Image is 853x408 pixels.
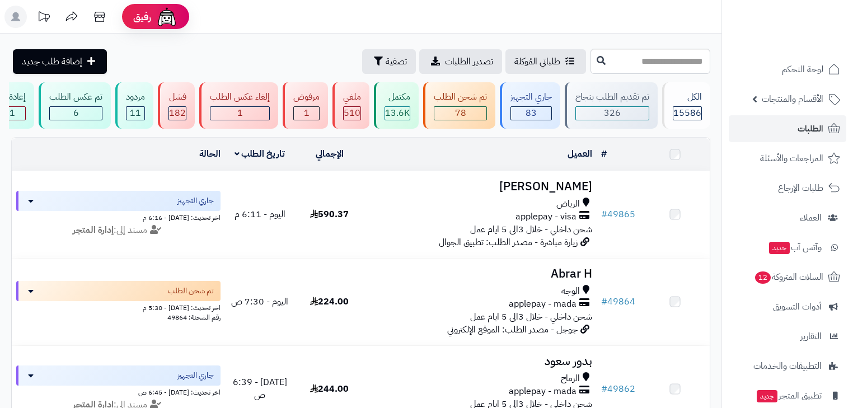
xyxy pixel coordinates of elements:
[199,147,221,161] a: الحالة
[73,223,114,237] strong: إدارة المتجر
[526,106,537,120] span: 83
[754,269,823,285] span: السلات المتروكة
[126,107,144,120] div: 11
[310,208,349,221] span: 590.37
[310,382,349,396] span: 244.00
[344,107,360,120] div: 510
[556,198,580,210] span: الرياض
[310,295,349,308] span: 224.00
[729,175,846,201] a: طلبات الإرجاع
[210,91,270,104] div: إلغاء عكس الطلب
[509,385,577,398] span: applepay - mada
[385,107,410,120] div: 13636
[601,295,607,308] span: #
[235,147,285,161] a: تاريخ الطلب
[514,55,560,68] span: طلباتي المُوكلة
[293,91,320,104] div: مرفوض
[237,106,243,120] span: 1
[419,49,502,74] a: تصدير الطلبات
[16,211,221,223] div: اخر تحديث: [DATE] - 6:16 م
[362,49,416,74] button: تصفية
[756,388,822,404] span: تطبيق المتجر
[385,91,410,104] div: مكتمل
[386,55,407,68] span: تصفية
[316,147,344,161] a: الإجمالي
[768,240,822,255] span: وآتس آب
[385,106,410,120] span: 13.6K
[505,49,586,74] a: طلباتي المُوكلة
[729,145,846,172] a: المراجعات والأسئلة
[729,115,846,142] a: الطلبات
[126,91,145,104] div: مردود
[421,82,498,129] a: تم شحن الطلب 78
[113,82,156,129] a: مردود 11
[439,236,578,249] span: زيارة مباشرة - مصدر الطلب: تطبيق الجوال
[197,82,280,129] a: إلغاء عكس الطلب 1
[729,293,846,320] a: أدوات التسويق
[601,208,635,221] a: #49865
[16,386,221,397] div: اخر تحديث: [DATE] - 6:45 ص
[235,208,285,221] span: اليوم - 6:11 م
[729,323,846,350] a: التقارير
[673,106,701,120] span: 15586
[168,285,214,297] span: تم شحن الطلب
[280,82,330,129] a: مرفوض 1
[372,82,421,129] a: مكتمل 13.6K
[455,106,466,120] span: 78
[294,107,319,120] div: 1
[369,180,592,193] h3: [PERSON_NAME]
[50,107,102,120] div: 6
[729,264,846,290] a: السلات المتروكة12
[30,6,58,31] a: تحديثات المنصة
[604,106,621,120] span: 326
[231,295,288,308] span: اليوم - 7:30 ص
[729,204,846,231] a: العملاء
[130,106,141,120] span: 11
[470,310,592,323] span: شحن داخلي - خلال 3الى 5 ايام عمل
[660,82,713,129] a: الكل15586
[470,223,592,236] span: شحن داخلي - خلال 3الى 5 ايام عمل
[8,224,229,237] div: مسند إلى:
[434,91,487,104] div: تم شحن الطلب
[169,106,186,120] span: 182
[177,370,214,381] span: جاري التجهيز
[561,372,580,385] span: الرماح
[22,55,82,68] span: إضافة طلب جديد
[177,195,214,207] span: جاري التجهيز
[757,390,777,402] span: جديد
[434,107,486,120] div: 78
[601,382,607,396] span: #
[769,242,790,254] span: جديد
[233,376,287,402] span: [DATE] - 6:39 ص
[167,312,221,322] span: رقم الشحنة: 49864
[73,106,79,120] span: 6
[760,151,823,166] span: المراجعات والأسئلة
[601,382,635,396] a: #49862
[568,147,592,161] a: العميل
[447,323,578,336] span: جوجل - مصدر الطلب: الموقع الإلكتروني
[168,91,186,104] div: فشل
[601,208,607,221] span: #
[344,106,360,120] span: 510
[601,295,635,308] a: #49864
[16,301,221,313] div: اخر تحديث: [DATE] - 5:30 م
[729,56,846,83] a: لوحة التحكم
[304,106,310,120] span: 1
[563,82,660,129] a: تم تقديم الطلب بنجاح 326
[729,234,846,261] a: وآتس آبجديد
[729,353,846,379] a: التطبيقات والخدمات
[798,121,823,137] span: الطلبات
[445,55,493,68] span: تصدير الطلبات
[133,10,151,24] span: رفيق
[753,358,822,374] span: التطبيقات والخدمات
[673,91,702,104] div: الكل
[369,268,592,280] h3: Abrar H
[601,147,607,161] a: #
[515,210,577,223] span: applepay - visa
[36,82,113,129] a: تم عكس الطلب 6
[330,82,372,129] a: ملغي 510
[210,107,269,120] div: 1
[777,30,842,53] img: logo-2.png
[755,271,771,284] span: 12
[13,49,107,74] a: إضافة طلب جديد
